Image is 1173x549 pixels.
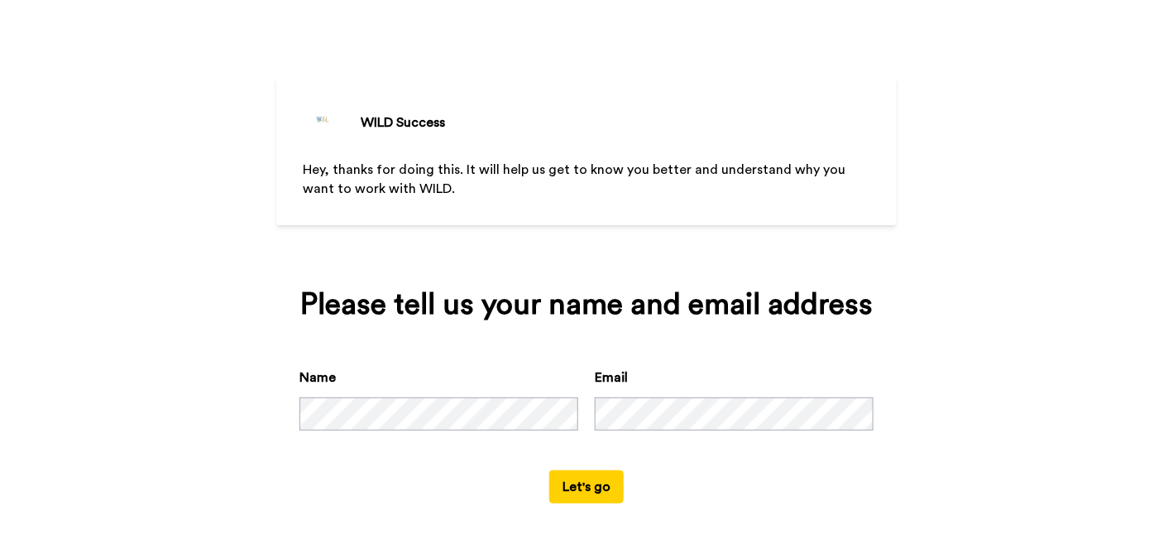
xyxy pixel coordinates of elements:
span: Hey, thanks for doing this. It will help us get to know you better and understand why you want to... [303,163,849,195]
button: Let's go [549,470,624,503]
label: Email [595,368,628,388]
div: Please tell us your name and email address [299,288,874,321]
label: Name [299,368,336,388]
div: WILD Success [361,113,445,132]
